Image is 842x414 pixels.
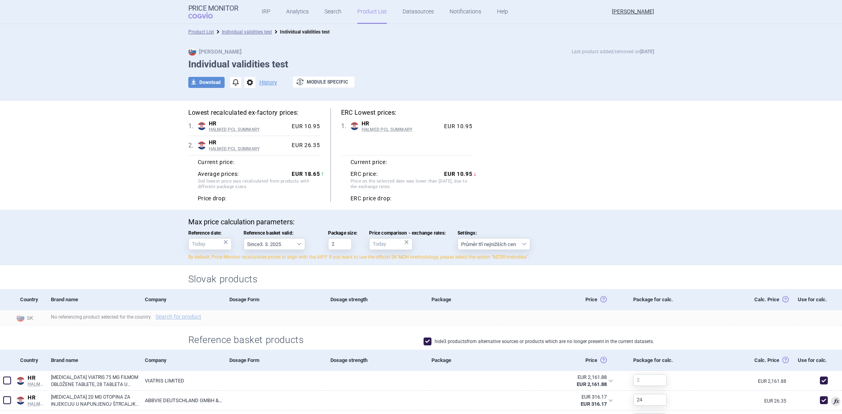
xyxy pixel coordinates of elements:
[188,238,232,250] input: Reference date:×
[188,59,654,70] h1: Individual validities test
[188,121,198,131] span: 1 .
[51,314,205,320] span: No referencing product selected for the country.
[695,289,789,310] div: Calc. Price
[17,377,24,385] img: Croatia
[188,4,238,12] strong: Price Monitor
[14,373,45,387] a: HRHRHALMED PCL SUMMARY
[764,399,789,403] a: EUR 26.35
[426,350,527,371] div: Package
[577,381,607,387] strong: EUR 2,161.88
[188,108,320,117] h5: Lowest recalculated ex-factory prices:
[532,393,607,408] abbr: Nájdená cena bez odpočtu prirážky distribútora
[289,142,320,149] div: EUR 26.35
[28,382,45,387] span: HALMED PCL SUMMARY
[198,179,320,191] span: 2nd lowest price was recalculated from products with different package sizes.
[198,195,227,202] strong: Price drop:
[209,127,289,132] span: HALMED PCL SUMMARY
[458,230,530,236] span: Settings:
[188,28,214,36] li: Product List
[633,394,667,406] input: 2
[209,139,289,146] span: HR
[328,238,352,250] input: Package size:
[51,393,139,408] a: [MEDICAL_DATA] 20 MG OTOPINA ZA INJEKCIJU U NAPUNJENOJ ŠTRCALJKI, 2 NAPUNJENE ŠTRCALJKE S 0,2 ML ...
[758,379,789,384] a: EUR 2,161.88
[426,289,527,310] div: Package
[324,350,426,371] div: Dosage strength
[581,401,607,407] strong: EUR 316.17
[139,391,223,410] a: ABBVIE DEUTSCHLAND GMBH & CO. KG
[695,350,789,371] div: Calc. Price
[198,159,234,165] strong: Current price:
[362,120,441,127] span: HR
[324,289,426,310] div: Dosage strength
[572,48,654,56] p: Last product added/removed on
[17,314,24,322] img: Slovakia
[28,394,45,401] span: HR
[222,29,272,35] a: Individual validities test
[292,171,320,177] strong: EUR 18.65
[156,314,201,319] a: Search for product
[198,171,239,178] strong: Average prices:
[209,146,289,152] span: HALMED PCL SUMMARY
[188,4,238,19] a: Price MonitorCOGVIO
[223,289,324,310] div: Dosage Form
[188,12,224,19] span: COGVIO
[139,371,223,390] a: VIATRIS LIMITED
[369,230,446,236] span: Price comparison - exchange rates:
[188,77,225,88] button: Download
[289,123,320,130] div: EUR 10.95
[223,238,228,246] div: ×
[45,289,139,310] div: Brand name
[526,350,627,371] div: Price
[14,393,45,407] a: HRHRHALMED PCL SUMMARY
[244,238,305,250] select: Reference basket valid:
[532,393,607,401] div: EUR 316.17
[272,28,330,36] li: Individual validities test
[351,122,358,130] img: Croatia
[209,120,289,127] span: HR
[526,289,627,310] div: Price
[14,312,45,323] span: SK
[139,350,223,371] div: Company
[139,289,223,310] div: Company
[293,76,354,88] button: Module specific
[188,254,654,261] p: By default, Price Monitor recalculates prices in align with the AIFP. If you want to use the offi...
[341,108,473,117] h5: ERC Lowest prices:
[188,230,232,236] span: Reference date:
[188,29,214,35] a: Product List
[369,238,413,250] input: Price comparison - exchange rates:×
[223,350,324,371] div: Dosage Form
[51,374,139,388] a: [MEDICAL_DATA] VIATRIS 75 MG FILMOM OBLOŽENE TABLETE, 28 TABLETA U BLISTERU, U KUTIJI
[351,171,378,178] strong: ERC price:
[14,350,45,371] div: Country
[424,338,654,345] label: hide 3 products from alternative sources or products which are no longer present in the current d...
[526,391,618,410] div: EUR 316.17EUR 316.17
[28,375,45,382] span: HR
[14,289,45,310] div: Country
[244,230,316,236] span: Reference basket valid:
[259,80,277,85] button: History
[198,122,206,130] img: Croatia
[188,273,654,286] h2: Slovak products
[633,374,667,386] input: 2
[789,350,831,371] div: Use for calc.
[351,195,392,202] strong: ERC price drop:
[532,374,607,388] abbr: Nájdená cena bez odpočtu prirážky distribútora
[789,289,831,310] div: Use for calc.
[351,179,473,191] span: Price on the selected date was lower than [DATE], due to the exchange rates.
[341,121,351,131] span: 1 .
[28,401,45,407] span: HALMED PCL SUMMARY
[640,49,654,54] strong: [DATE]
[831,397,840,406] span: Used for calculation
[627,350,695,371] div: Package for calc.
[188,218,654,226] p: Max price calculation parameters:
[188,141,198,150] span: 2 .
[17,397,24,405] img: Croatia
[532,374,607,381] div: EUR 2,161.88
[441,123,472,130] div: EUR 10.95
[214,28,272,36] li: Individual validities test
[188,48,196,56] img: SK
[188,334,310,347] h2: Reference basket products
[198,142,206,149] img: Croatia
[627,289,695,310] div: Package for calc.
